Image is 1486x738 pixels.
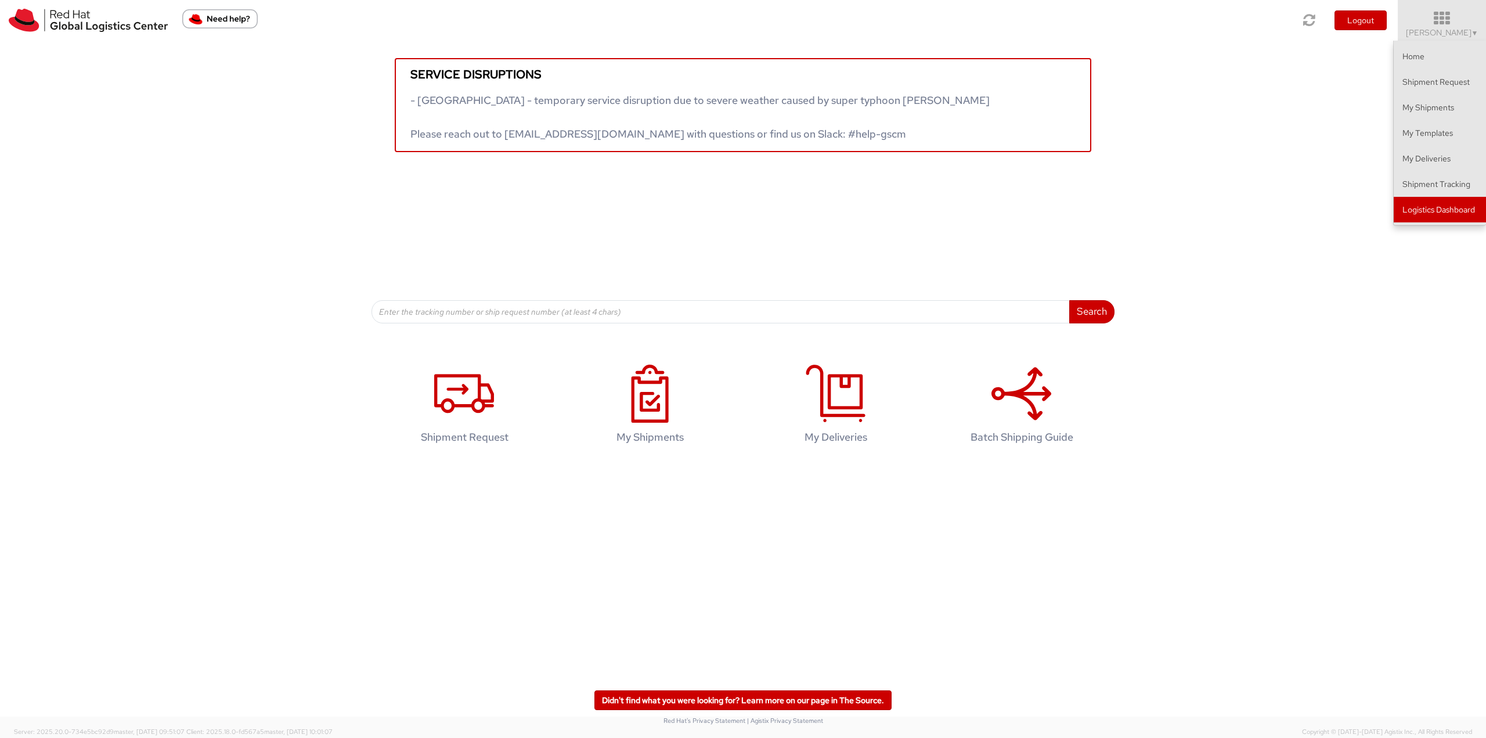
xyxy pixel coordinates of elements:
span: [PERSON_NAME] [1406,27,1478,38]
h4: Batch Shipping Guide [947,431,1097,443]
a: Shipment Tracking [1394,171,1486,197]
h5: Service disruptions [410,68,1076,81]
h4: My Shipments [575,431,725,443]
a: Service disruptions - [GEOGRAPHIC_DATA] - temporary service disruption due to severe weather caus... [395,58,1091,152]
span: - [GEOGRAPHIC_DATA] - temporary service disruption due to severe weather caused by super typhoon ... [410,93,990,141]
a: Didn't find what you were looking for? Learn more on our page in The Source. [594,690,892,710]
button: Search [1069,300,1114,323]
span: master, [DATE] 09:51:07 [114,728,185,736]
a: My Shipments [563,352,737,461]
a: Batch Shipping Guide [935,352,1109,461]
span: Server: 2025.20.0-734e5bc92d9 [14,728,185,736]
button: Need help? [182,9,258,28]
span: Client: 2025.18.0-fd567a5 [186,728,333,736]
a: Logistics Dashboard [1394,197,1486,222]
h4: Shipment Request [389,431,539,443]
a: My Deliveries [1394,146,1486,171]
a: Shipment Request [1394,69,1486,95]
span: master, [DATE] 10:01:07 [264,728,333,736]
span: ▼ [1471,28,1478,38]
h4: My Deliveries [761,431,911,443]
button: Logout [1334,10,1387,30]
a: | Agistix Privacy Statement [747,717,823,725]
a: Shipment Request [377,352,551,461]
a: Red Hat's Privacy Statement [663,717,745,725]
span: Copyright © [DATE]-[DATE] Agistix Inc., All Rights Reserved [1302,728,1472,737]
input: Enter the tracking number or ship request number (at least 4 chars) [371,300,1070,323]
a: Home [1394,44,1486,69]
img: rh-logistics-00dfa346123c4ec078e1.svg [9,9,168,32]
a: My Deliveries [749,352,923,461]
a: My Shipments [1394,95,1486,120]
a: My Templates [1394,120,1486,146]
